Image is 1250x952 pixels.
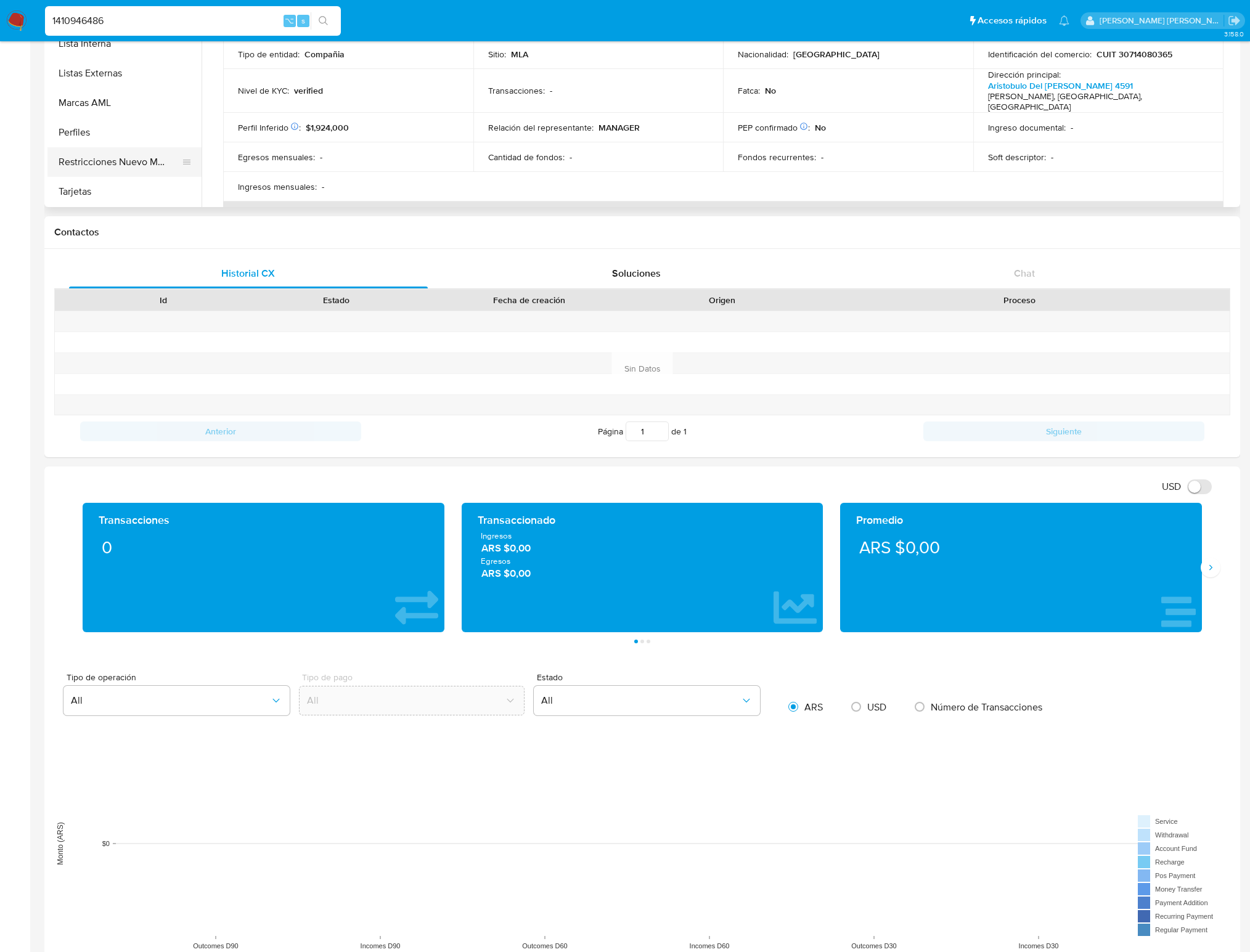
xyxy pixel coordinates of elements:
[793,49,880,60] p: [GEOGRAPHIC_DATA]
[80,421,361,441] button: Anterior
[815,122,826,133] p: No
[238,152,315,163] p: Egresos mensuales :
[598,122,640,133] p: MANAGER
[1071,122,1073,133] p: -
[431,294,626,306] div: Fecha de creación
[294,85,323,96] p: verified
[821,152,823,163] p: -
[488,85,545,96] p: Transacciones :
[988,91,1204,113] h4: [PERSON_NAME], [GEOGRAPHIC_DATA], [GEOGRAPHIC_DATA]
[488,122,594,133] p: Relación del representante :
[258,294,414,306] div: Estado
[644,294,800,306] div: Origen
[311,12,336,30] button: search-icon
[1224,29,1244,39] span: 3.158.0
[988,122,1066,133] p: Ingreso documental :
[684,425,687,437] span: 1
[738,122,810,133] p: PEP confirmado :
[988,69,1061,80] p: Dirección principal :
[304,49,345,60] p: Compañia
[47,147,192,177] button: Restricciones Nuevo Mundo
[238,49,300,60] p: Tipo de entidad :
[511,49,528,60] p: MLA
[550,85,552,96] p: -
[817,294,1221,306] div: Proceso
[988,79,1133,92] a: Aristobulo Del [PERSON_NAME] 4591
[1228,14,1241,27] a: Salir
[47,59,202,88] button: Listas Externas
[923,421,1204,441] button: Siguiente
[598,421,687,441] span: Página de
[978,14,1047,27] span: Accesos rápidos
[1051,152,1053,163] p: -
[488,49,506,60] p: Sitio :
[221,266,275,280] span: Historial CX
[47,177,202,206] button: Tarjetas
[322,181,324,192] p: -
[738,49,788,60] p: Nacionalidad :
[988,152,1046,163] p: Soft descriptor :
[1100,15,1224,26] p: rene.vale@mercadolibre.com
[1014,266,1035,280] span: Chat
[306,121,349,134] span: $1,924,000
[47,88,202,118] button: Marcas AML
[320,152,322,163] p: -
[738,85,760,96] p: Fatca :
[488,152,565,163] p: Cantidad de fondos :
[988,49,1092,60] p: Identificación del comercio :
[85,294,241,306] div: Id
[223,201,1223,231] th: Datos de contacto
[738,152,816,163] p: Fondos recurrentes :
[612,266,661,280] span: Soluciones
[238,122,301,133] p: Perfil Inferido :
[54,226,1230,238] h1: Contactos
[238,181,317,192] p: Ingresos mensuales :
[1097,49,1172,60] p: CUIT 30714080365
[301,15,305,26] span: s
[47,29,202,59] button: Lista Interna
[238,85,289,96] p: Nivel de KYC :
[45,13,341,29] input: Buscar usuario o caso...
[1059,15,1069,26] a: Notificaciones
[570,152,572,163] p: -
[47,118,202,147] button: Perfiles
[285,15,294,26] span: ⌥
[765,85,776,96] p: No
